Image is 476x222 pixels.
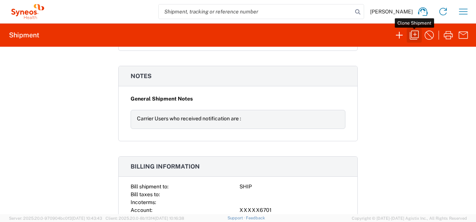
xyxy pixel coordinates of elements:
input: Shipment, tracking or reference number [159,4,353,19]
span: Client: 2025.20.0-8b113f4 [106,216,184,221]
div: XXXXX6701 [239,206,345,214]
span: [DATE] 10:43:43 [72,216,102,221]
span: Server: 2025.20.0-970904bc0f3 [9,216,102,221]
h2: Shipment [9,31,39,40]
span: Bill taxes to: [131,191,160,197]
span: Incoterms: [131,199,156,205]
span: General Shipment Notes [131,95,193,103]
span: [DATE] 10:16:38 [155,216,184,221]
div: SHIP [239,183,345,191]
span: Notes [131,73,152,80]
span: Account: [131,207,152,213]
span: Bill shipment to: [131,184,168,189]
span: [PERSON_NAME] [370,8,413,15]
a: Feedback [246,216,265,220]
a: Support [228,216,246,220]
span: Billing information [131,163,200,170]
span: Copyright © [DATE]-[DATE] Agistix Inc., All Rights Reserved [352,215,467,222]
div: Carrier Users who received notification are : [137,115,339,123]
